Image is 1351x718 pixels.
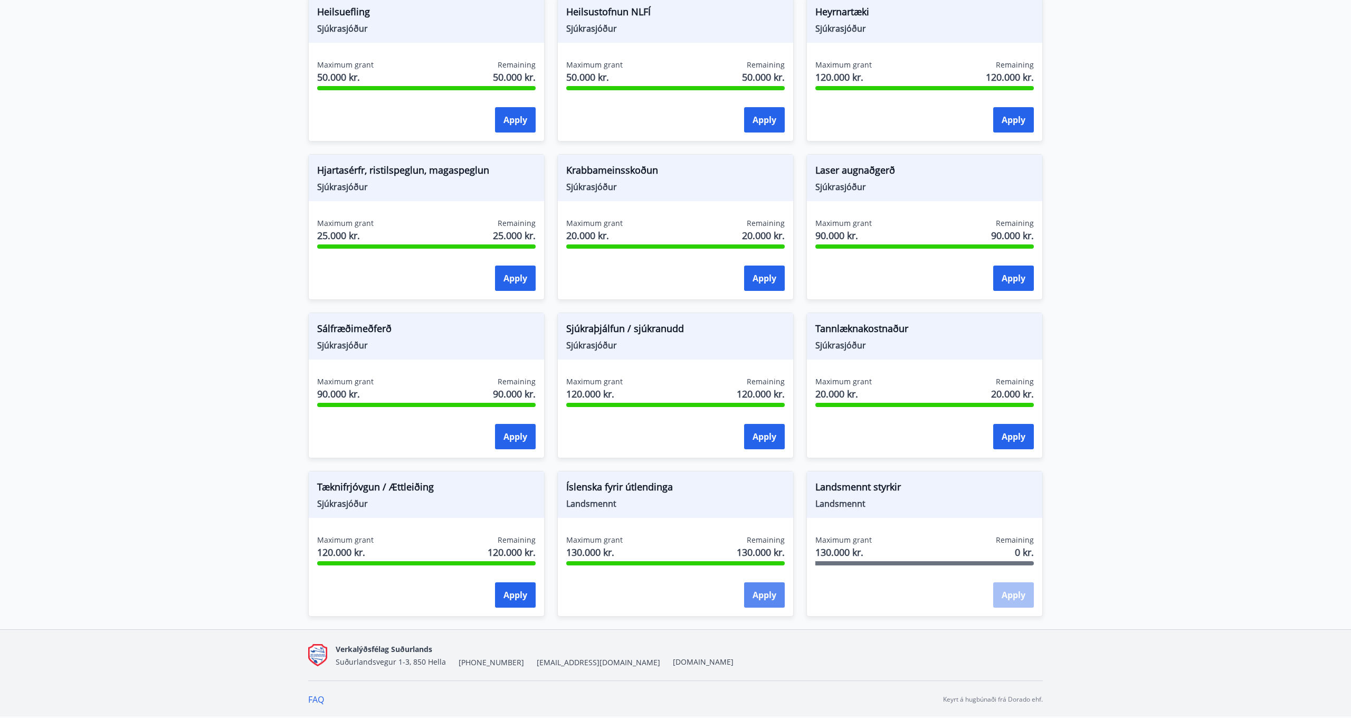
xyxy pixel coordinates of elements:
span: Remaining [747,218,785,229]
span: Heilsustofnun NLFÍ [566,5,785,23]
span: 120.000 kr. [488,545,536,559]
span: 130.000 kr. [815,545,872,559]
span: 25.000 kr. [317,229,374,242]
button: Apply [495,582,536,608]
p: Keyrt á hugbúnaði frá Dorado ehf. [943,695,1043,704]
span: Íslenska fyrir útlendinga [566,480,785,498]
span: Sjúkrasjóður [815,23,1034,34]
button: Apply [495,424,536,449]
span: Sjúkrasjóður [566,181,785,193]
span: 50.000 kr. [317,70,374,84]
span: 25.000 kr. [493,229,536,242]
button: Apply [744,107,785,133]
span: 90.000 kr. [991,229,1034,242]
button: Apply [744,424,785,449]
span: Remaining [996,535,1034,545]
span: Sjúkrasjóður [317,498,536,509]
span: Remaining [996,218,1034,229]
span: Sálfræðimeðferð [317,322,536,339]
span: Maximum grant [317,60,374,70]
span: Maximum grant [815,376,872,387]
span: Remaining [498,218,536,229]
button: Apply [744,582,785,608]
span: Maximum grant [317,218,374,229]
span: [PHONE_NUMBER] [459,657,524,668]
button: Apply [993,107,1034,133]
span: Tæknifrjóvgun / Ættleiðing [317,480,536,498]
span: 20.000 kr. [991,387,1034,401]
span: Sjúkrasjóður [317,339,536,351]
button: Apply [993,424,1034,449]
button: Apply [744,266,785,291]
span: 90.000 kr. [815,229,872,242]
span: Verkalýðsfélag Suðurlands [336,644,432,654]
span: Landsmennt [815,498,1034,509]
span: Remaining [747,60,785,70]
span: Sjúkraþjálfun / sjúkranudd [566,322,785,339]
span: Remaining [996,376,1034,387]
span: Maximum grant [566,218,623,229]
span: 50.000 kr. [742,70,785,84]
span: Krabbameinsskoðun [566,163,785,181]
span: Maximum grant [317,535,374,545]
span: Maximum grant [566,376,623,387]
button: Apply [495,107,536,133]
span: Sjúkrasjóður [566,339,785,351]
span: Suðurlandsvegur 1-3, 850 Hella [336,657,446,667]
span: Sjúkrasjóður [317,23,536,34]
span: 120.000 kr. [815,70,872,84]
span: Sjúkrasjóður [815,339,1034,351]
span: Remaining [498,535,536,545]
span: Maximum grant [815,60,872,70]
span: 130.000 kr. [566,545,623,559]
span: 90.000 kr. [493,387,536,401]
span: 20.000 kr. [566,229,623,242]
span: Maximum grant [317,376,374,387]
span: 50.000 kr. [493,70,536,84]
span: 130.000 kr. [737,545,785,559]
img: Q9do5ZaFAFhn9lajViqaa6OIrJ2A2A46lF7VsacK.png [308,644,327,667]
a: FAQ [308,694,324,705]
span: Laser augnaðgerð [815,163,1034,181]
span: Remaining [498,60,536,70]
span: Remaining [498,376,536,387]
span: 90.000 kr. [317,387,374,401]
span: Sjúkrasjóður [317,181,536,193]
span: 50.000 kr. [566,70,623,84]
span: Landsmennt styrkir [815,480,1034,498]
span: Heyrnartæki [815,5,1034,23]
span: Sjúkrasjóður [566,23,785,34]
span: 120.000 kr. [317,545,374,559]
span: Maximum grant [815,535,872,545]
span: Remaining [747,535,785,545]
span: Hjartasérfr, ristilspeglun, magaspeglun [317,163,536,181]
span: 120.000 kr. [737,387,785,401]
button: Apply [993,266,1034,291]
span: Tannlæknakostnaður [815,322,1034,339]
span: 20.000 kr. [815,387,872,401]
span: Sjúkrasjóður [815,181,1034,193]
span: 120.000 kr. [986,70,1034,84]
span: 20.000 kr. [742,229,785,242]
span: Maximum grant [566,60,623,70]
span: Remaining [996,60,1034,70]
span: Heilsuefling [317,5,536,23]
span: Landsmennt [566,498,785,509]
a: [DOMAIN_NAME] [673,657,734,667]
span: [EMAIL_ADDRESS][DOMAIN_NAME] [537,657,660,668]
span: 120.000 kr. [566,387,623,401]
button: Apply [495,266,536,291]
span: Remaining [747,376,785,387]
span: 0 kr. [1015,545,1034,559]
span: Maximum grant [566,535,623,545]
span: Maximum grant [815,218,872,229]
